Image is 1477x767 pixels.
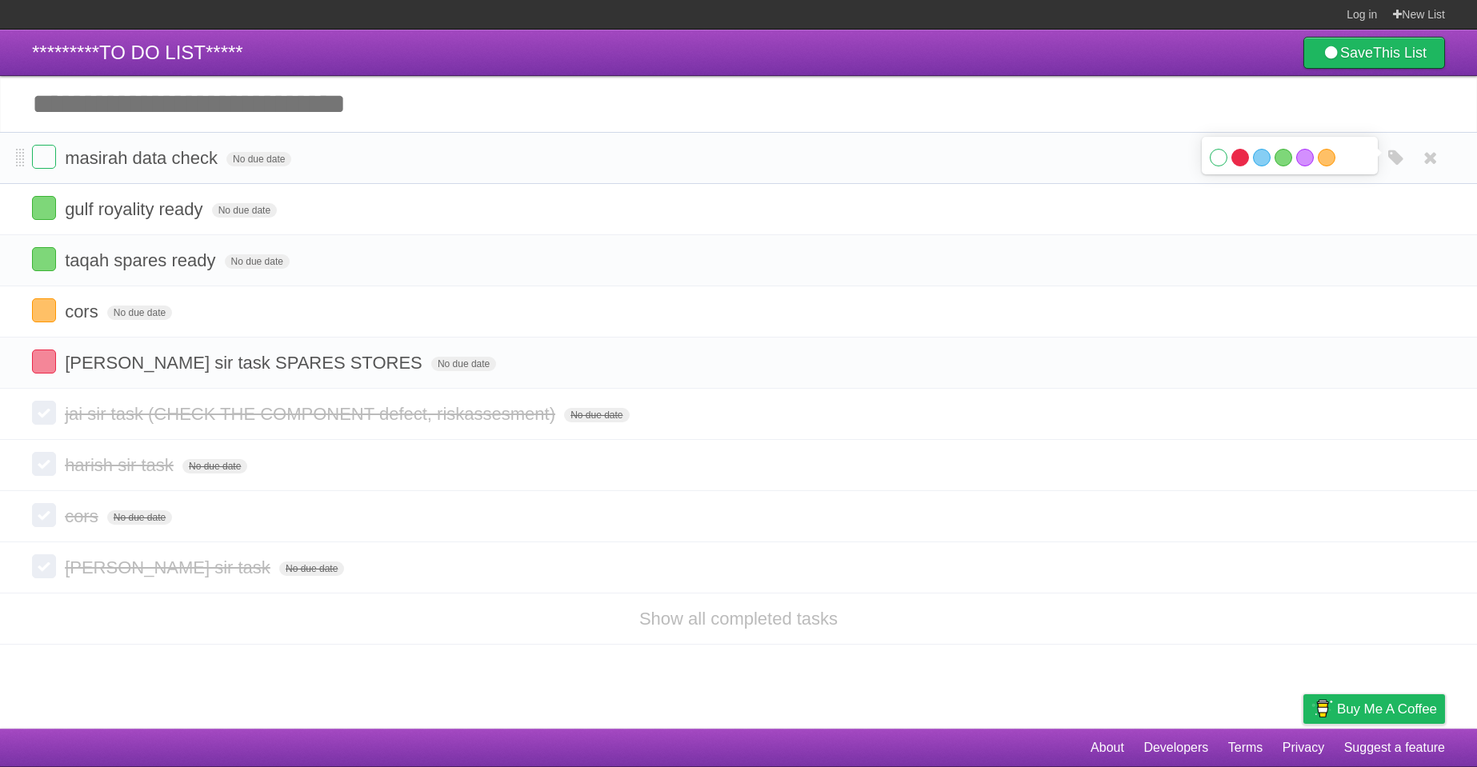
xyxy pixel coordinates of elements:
span: No due date [212,203,277,218]
span: jai sir task (CHECK THE COMPONENT defect, riskassesment) [65,404,559,424]
label: Done [32,350,56,374]
span: Buy me a coffee [1337,695,1437,723]
label: Green [1275,149,1292,166]
label: Done [32,247,56,271]
a: Terms [1228,733,1263,763]
a: Show all completed tasks [639,609,838,629]
label: Done [32,196,56,220]
a: SaveThis List [1303,37,1445,69]
b: This List [1373,45,1427,61]
label: Done [32,298,56,322]
span: cors [65,506,102,526]
label: Done [32,503,56,527]
a: Privacy [1283,733,1324,763]
span: taqah spares ready [65,250,219,270]
a: About [1091,733,1124,763]
span: No due date [182,459,247,473]
label: Orange [1318,149,1335,166]
span: No due date [225,254,290,269]
span: No due date [564,408,629,422]
span: No due date [431,357,496,371]
span: No due date [107,510,172,525]
a: Buy me a coffee [1303,694,1445,724]
img: Buy me a coffee [1311,695,1333,722]
a: Suggest a feature [1344,733,1445,763]
span: cors [65,302,102,322]
span: harish sir task [65,455,178,475]
span: No due date [279,561,344,576]
span: gulf royality ready [65,199,206,219]
label: Done [32,554,56,578]
span: [PERSON_NAME] sir task SPARES STORES [65,353,426,373]
label: White [1210,149,1227,166]
label: Blue [1253,149,1271,166]
span: masirah data check [65,148,222,168]
label: Done [32,145,56,169]
label: Red [1231,149,1249,166]
span: No due date [226,152,291,166]
label: Purple [1296,149,1314,166]
label: Done [32,452,56,476]
span: [PERSON_NAME] sir task [65,557,274,577]
a: Developers [1143,733,1208,763]
label: Done [32,401,56,425]
span: No due date [107,306,172,320]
